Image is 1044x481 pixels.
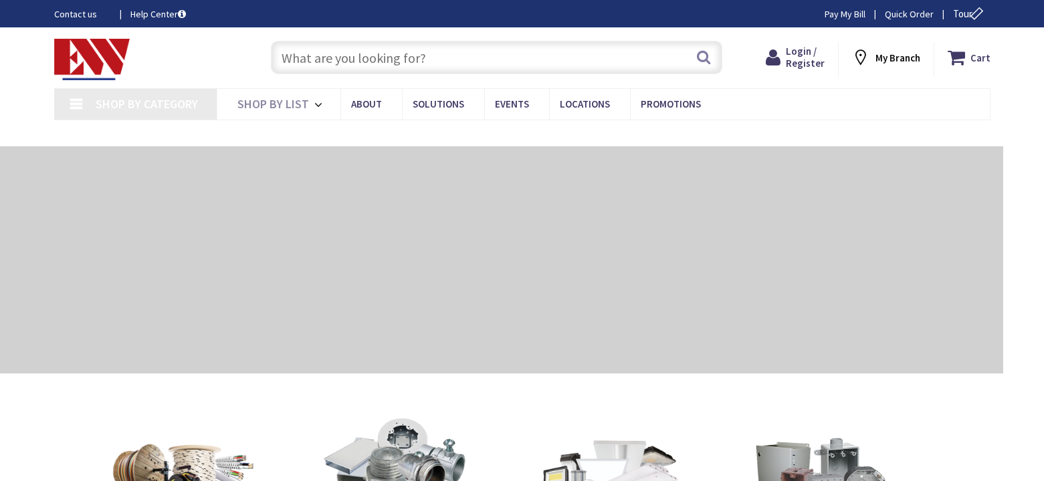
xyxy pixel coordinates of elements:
a: Cart [948,45,990,69]
div: My Branch [851,45,920,69]
span: About [351,98,382,110]
img: Electrical Wholesalers, Inc. [54,39,130,80]
span: Solutions [413,98,464,110]
span: Locations [560,98,610,110]
strong: Cart [970,45,990,69]
a: Quick Order [885,7,934,21]
span: Tour [953,7,987,20]
a: Pay My Bill [825,7,865,21]
span: Promotions [641,98,701,110]
a: Help Center [130,7,186,21]
a: Contact us [54,7,109,21]
strong: My Branch [875,51,920,64]
span: Shop By Category [96,96,198,112]
span: Events [495,98,529,110]
span: Shop By List [237,96,309,112]
a: Login / Register [766,45,825,69]
span: Login / Register [786,45,825,69]
input: What are you looking for? [271,41,722,74]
